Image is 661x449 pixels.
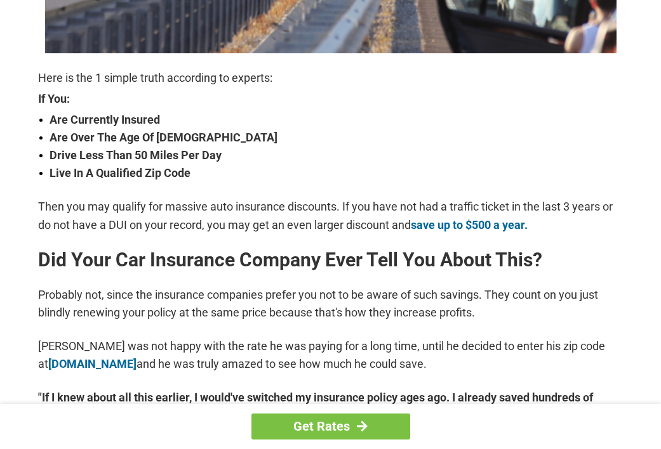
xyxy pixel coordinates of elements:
[39,93,623,105] strong: If You:
[50,146,623,164] strong: Drive Less Than 50 Miles Per Day
[251,413,410,439] a: Get Rates
[50,111,623,129] strong: Are Currently Insured
[50,164,623,182] strong: Live In A Qualified Zip Code
[39,250,623,270] h2: Did Your Car Insurance Company Ever Tell You About This?
[50,129,623,146] strong: Are Over The Age Of [DEMOGRAPHIC_DATA]
[49,357,137,370] a: [DOMAIN_NAME]
[39,69,623,87] p: Here is the 1 simple truth according to experts:
[39,337,623,373] p: [PERSON_NAME] was not happy with the rate he was paying for a long time, until he decided to ente...
[411,218,528,231] a: save up to $500 a year.
[39,198,623,233] p: Then you may qualify for massive auto insurance discounts. If you have not had a traffic ticket i...
[39,286,623,322] p: Probably not, since the insurance companies prefer you not to be aware of such savings. They coun...
[39,389,623,424] strong: "If I knew about all this earlier, I would've switched my insurance policy ages ago. I already sa...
